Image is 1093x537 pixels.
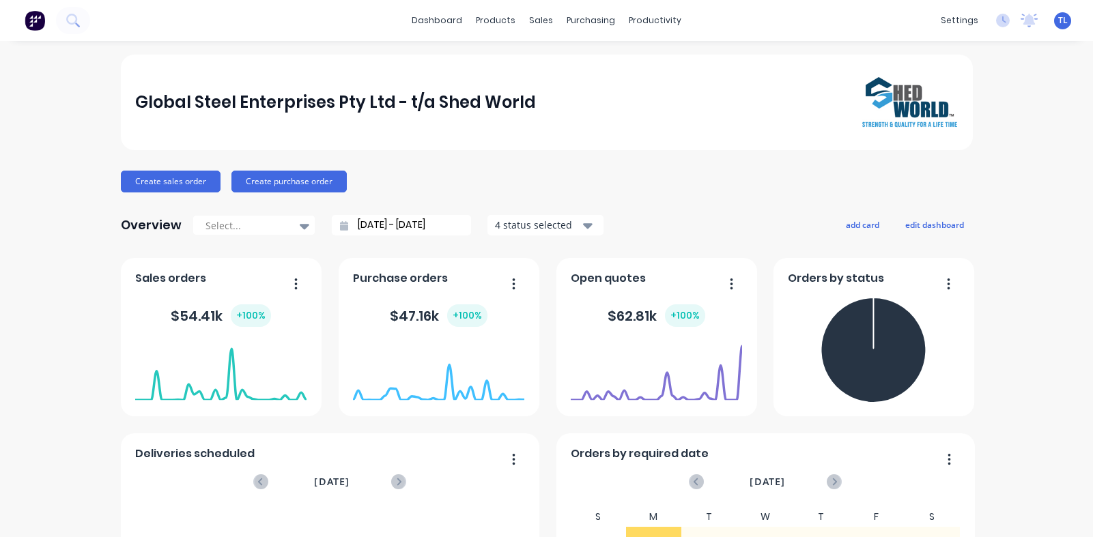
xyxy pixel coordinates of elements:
div: $ 54.41k [171,304,271,327]
div: + 100 % [447,304,487,327]
span: TL [1058,14,1068,27]
div: F [849,507,905,527]
div: S [904,507,960,527]
div: purchasing [560,10,622,31]
button: edit dashboard [896,216,973,233]
div: T [793,507,849,527]
a: dashboard [405,10,469,31]
div: + 100 % [665,304,705,327]
span: Orders by status [788,270,884,287]
div: S [570,507,626,527]
div: W [737,507,793,527]
div: M [626,507,682,527]
span: [DATE] [750,474,785,489]
div: + 100 % [231,304,271,327]
img: Factory [25,10,45,31]
div: Global Steel Enterprises Pty Ltd - t/a Shed World [135,89,536,116]
div: Overview [121,212,182,239]
div: $ 47.16k [390,304,487,327]
span: Sales orders [135,270,206,287]
span: Deliveries scheduled [135,446,255,462]
span: Open quotes [571,270,646,287]
img: Global Steel Enterprises Pty Ltd - t/a Shed World [862,77,958,128]
button: Create sales order [121,171,221,192]
div: T [681,507,737,527]
div: productivity [622,10,688,31]
button: Create purchase order [231,171,347,192]
button: 4 status selected [487,215,604,235]
span: [DATE] [314,474,350,489]
div: $ 62.81k [608,304,705,327]
span: Purchase orders [353,270,448,287]
div: 4 status selected [495,218,581,232]
div: products [469,10,522,31]
div: sales [522,10,560,31]
div: settings [934,10,985,31]
button: add card [837,216,888,233]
